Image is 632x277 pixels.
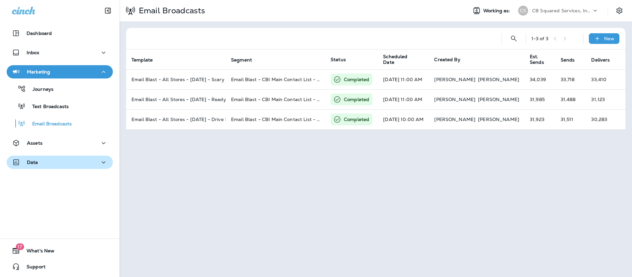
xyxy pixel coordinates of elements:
[16,243,24,250] span: 17
[344,96,369,103] p: Completed
[434,97,475,102] p: [PERSON_NAME]
[378,69,429,89] td: [DATE] 11:00 AM
[27,50,39,55] p: Inbox
[561,57,575,63] span: Sends
[131,117,220,122] p: Email Blast - All Stores - 8-5-25 - Drive Smart this School Year with $26 Off at Your Local Jiffy...
[20,248,54,256] span: What's New
[383,54,418,65] span: Scheduled Date
[555,109,586,129] td: 31,511
[231,57,252,63] span: Segment
[7,244,113,257] button: 17What's New
[231,57,261,63] span: Segment
[26,121,72,127] p: Email Broadcasts
[331,57,346,63] span: Status
[532,8,592,13] p: CB Squared Services, Incorporated dba Jiffy Lube
[231,96,393,102] span: Email Blast - CBI Main Contact List - Customers with Email Addresses
[434,77,475,82] p: [PERSON_NAME]
[231,116,393,122] span: Email Blast - CBI Main Contact List - Customers with Email Addresses
[131,57,161,63] span: Template
[7,46,113,59] button: Inbox
[518,6,528,16] div: CS
[378,89,429,109] td: [DATE] 11:00 AM
[530,54,544,65] span: Est. Sends
[131,57,153,63] span: Template
[27,31,52,36] p: Dashboard
[7,136,113,150] button: Assets
[524,109,555,129] td: 31,923
[136,6,205,16] p: Email Broadcasts
[131,77,220,82] p: Email Blast - All Stores - 10-7-25 - Scary Good Savings – $26 Off at Your Local Jiffy Lube!
[561,57,584,63] span: Sends
[7,82,113,96] button: Journeys
[7,27,113,40] button: Dashboard
[524,69,555,89] td: 34,039
[478,77,519,82] p: [PERSON_NAME]
[99,4,117,17] button: Collapse Sidebar
[586,69,621,89] td: 33,410
[613,5,625,17] button: Settings
[27,140,42,146] p: Assets
[478,97,519,102] p: [PERSON_NAME]
[27,160,38,165] p: Data
[591,57,610,63] span: Delivers
[7,65,113,78] button: Marketing
[507,32,520,45] button: Search Email Broadcasts
[383,54,426,65] span: Scheduled Date
[7,156,113,169] button: Data
[591,57,618,63] span: Delivers
[344,116,369,123] p: Completed
[131,97,220,102] p: Email Blast - All Stores - 8-29-25 - Ready for Your Labor Day Road Trip? We’ve Got You Covered
[555,89,586,109] td: 31,488
[7,99,113,113] button: Text Broadcasts
[344,76,369,83] p: Completed
[378,109,429,129] td: [DATE] 10:00 AM
[478,117,519,122] p: [PERSON_NAME]
[434,117,475,122] p: [PERSON_NAME]
[555,69,586,89] td: 33,718
[26,104,69,110] p: Text Broadcasts
[586,89,621,109] td: 31,123
[604,36,614,41] p: New
[434,57,460,63] span: Created By
[7,116,113,130] button: Email Broadcasts
[586,109,621,129] td: 30,283
[530,54,553,65] span: Est. Sends
[20,264,45,272] span: Support
[531,36,548,41] div: 1 - 3 of 3
[483,8,512,14] span: Working as:
[7,260,113,273] button: Support
[27,69,50,74] p: Marketing
[524,89,555,109] td: 31,985
[231,76,393,82] span: Email Blast - CBI Main Contact List - Customers with Email Addresses
[26,86,53,93] p: Journeys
